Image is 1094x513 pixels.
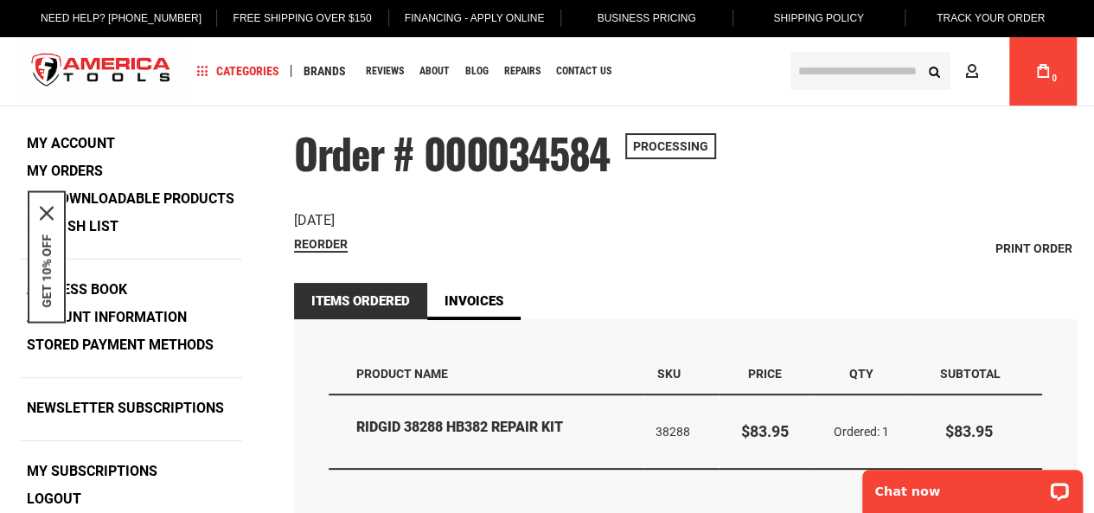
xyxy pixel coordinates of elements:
[1027,36,1059,106] a: 0
[625,133,716,159] span: Processing
[504,66,541,76] span: Repairs
[196,65,279,77] span: Categories
[740,422,788,440] span: $83.95
[27,163,103,179] strong: My Orders
[21,214,125,240] a: My Wish List
[329,469,912,511] th: Subtotal
[21,332,220,358] a: Stored Payment Methods
[465,66,489,76] span: Blog
[719,354,810,394] th: Price
[427,283,521,319] a: Invoices
[882,425,889,439] span: 1
[296,60,354,83] a: Brands
[834,425,882,439] span: Ordered
[412,60,457,83] a: About
[643,354,719,394] th: SKU
[419,66,450,76] span: About
[457,60,496,83] a: Blog
[556,66,611,76] span: Contact Us
[995,241,1072,255] span: Print Order
[294,122,610,183] span: Order # 000034584
[294,237,348,253] a: Reorder
[40,206,54,220] svg: close icon
[21,158,109,184] a: My Orders
[40,234,54,307] button: GET 10% OFF
[643,395,719,470] td: 38288
[40,206,54,220] button: Close
[21,277,133,303] a: Address Book
[329,354,643,394] th: Product Name
[548,60,619,83] a: Contact Us
[21,458,163,484] a: My Subscriptions
[21,186,240,212] a: My Downloadable Products
[356,418,631,438] strong: RIDGID 38288 HB382 REPAIR KIT
[851,458,1094,513] iframe: LiveChat chat widget
[912,354,1042,394] th: Subtotal
[773,12,864,24] span: Shipping Policy
[189,60,287,83] a: Categories
[496,60,548,83] a: Repairs
[810,354,912,394] th: Qty
[294,212,335,228] span: [DATE]
[1052,74,1057,83] span: 0
[294,237,348,251] span: Reorder
[358,60,412,83] a: Reviews
[304,65,346,77] span: Brands
[294,283,427,319] strong: Items Ordered
[945,422,993,440] span: $83.95
[918,55,950,87] button: Search
[991,235,1077,261] a: Print Order
[21,486,87,512] a: Logout
[366,66,404,76] span: Reviews
[21,395,230,421] a: Newsletter Subscriptions
[21,305,193,330] a: Account Information
[17,39,185,104] a: store logo
[21,131,121,157] a: My Account
[17,39,185,104] img: America Tools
